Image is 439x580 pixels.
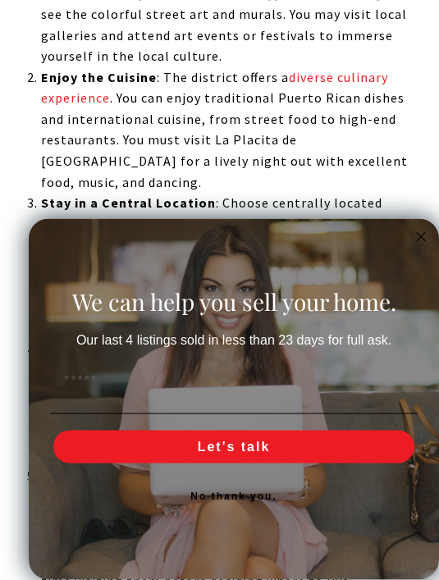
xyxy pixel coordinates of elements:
[41,70,157,86] strong: Enjoy the Cuisine
[50,413,418,414] img: underline
[72,286,396,317] span: We can help you sell your home.
[29,219,439,580] div: FLYOUT Form
[76,333,391,347] span: Our last 4 listings sold in less than 23 days for full ask.
[411,227,431,247] button: Close dialog
[50,480,418,513] button: No thank you.
[41,195,216,212] strong: Stay in a Central Location
[50,364,418,397] input: Email
[41,70,408,191] span: : The district offers a . You can enjoy traditional Puerto Rican dishes and international cuisine...
[41,195,418,317] span: : Choose centrally located accommodation to easily access the main attractions. Condado and [GEOG...
[53,431,414,464] button: Let's talk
